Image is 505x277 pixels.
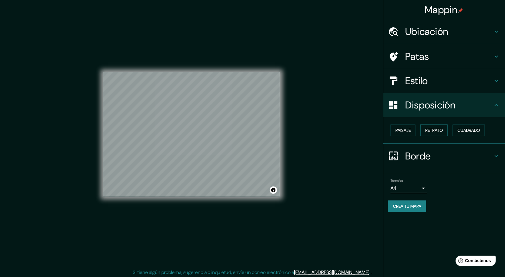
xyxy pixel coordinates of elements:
[425,3,458,16] font: Mappin
[383,69,505,93] div: Estilo
[405,25,448,38] font: Ubicación
[453,125,485,136] button: Cuadrado
[405,50,429,63] font: Patas
[383,44,505,69] div: Patas
[391,178,403,183] font: Tamaño
[405,74,428,87] font: Estilo
[425,128,443,133] font: Retrato
[458,8,463,13] img: pin-icon.png
[369,269,370,275] font: .
[294,269,369,275] a: [EMAIL_ADDRESS][DOMAIN_NAME]
[420,125,448,136] button: Retrato
[383,93,505,117] div: Disposición
[391,185,397,191] font: A4
[391,183,427,193] div: A4
[103,72,280,197] canvas: Mapa
[133,269,294,275] font: Si tiene algún problema, sugerencia o inquietud, envíe un correo electrónico a
[270,186,277,194] button: Activar o desactivar atribución
[370,269,371,275] font: .
[451,253,498,270] iframe: Lanzador de widgets de ayuda
[393,203,421,209] font: Crea tu mapa
[388,200,426,212] button: Crea tu mapa
[395,128,411,133] font: Paisaje
[405,150,431,162] font: Borde
[383,144,505,168] div: Borde
[383,19,505,44] div: Ubicación
[371,269,372,275] font: .
[405,99,455,111] font: Disposición
[391,125,416,136] button: Paisaje
[458,128,480,133] font: Cuadrado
